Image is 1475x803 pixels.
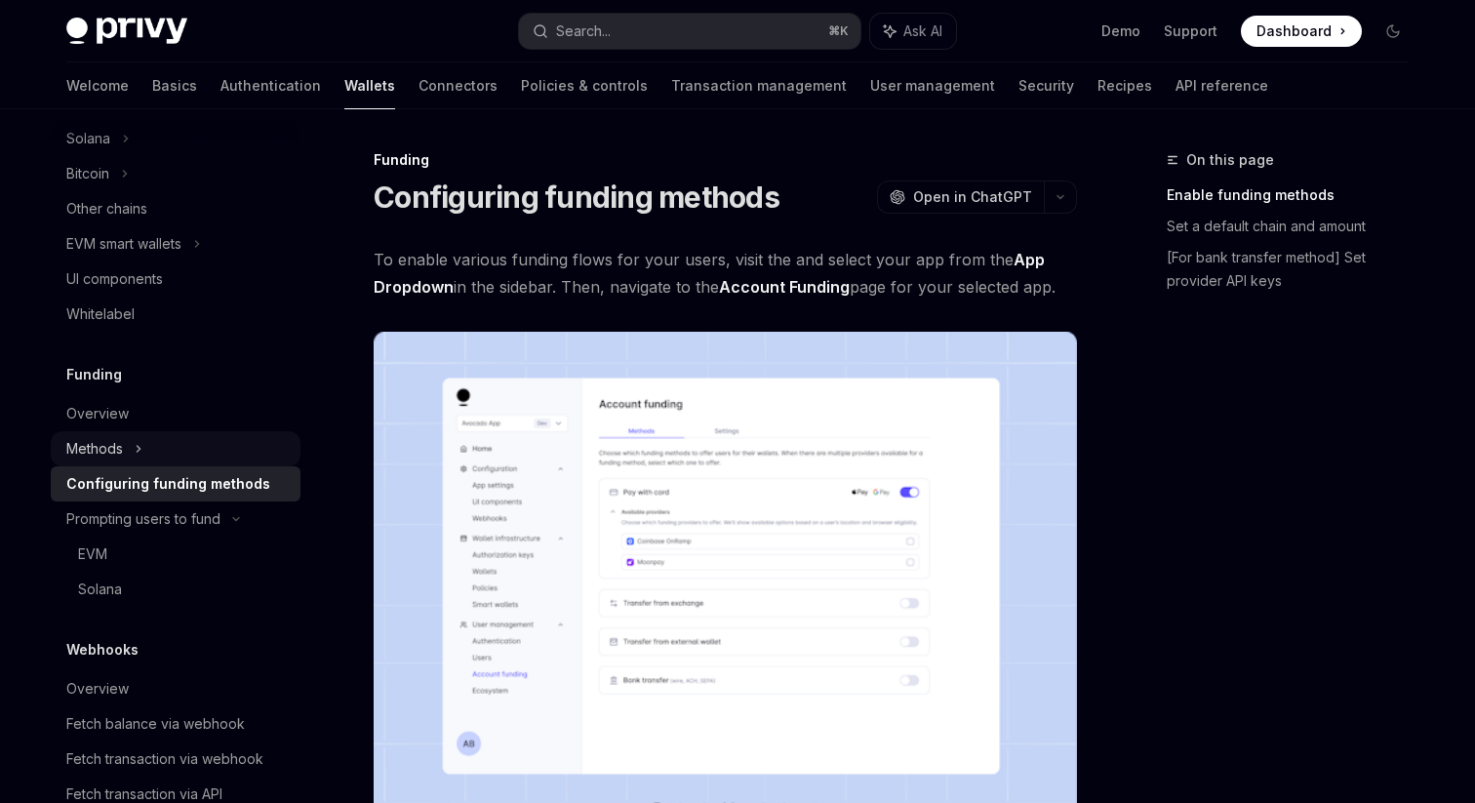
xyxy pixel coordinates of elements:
[66,267,163,291] div: UI components
[556,20,611,43] div: Search...
[828,23,849,39] span: ⌘ K
[344,62,395,109] a: Wallets
[78,542,107,566] div: EVM
[374,246,1077,301] span: To enable various funding flows for your users, visit the and select your app from the in the sid...
[1186,148,1274,172] span: On this page
[66,18,187,45] img: dark logo
[374,180,779,215] h1: Configuring funding methods
[913,187,1032,207] span: Open in ChatGPT
[1164,21,1217,41] a: Support
[51,191,300,226] a: Other chains
[220,62,321,109] a: Authentication
[66,507,220,531] div: Prompting users to fund
[51,742,300,777] a: Fetch transaction via webhook
[419,62,498,109] a: Connectors
[1241,16,1362,47] a: Dashboard
[1167,242,1424,297] a: [For bank transfer method] Set provider API keys
[66,162,109,185] div: Bitcoin
[374,150,1077,170] div: Funding
[51,297,300,332] a: Whitelabel
[66,712,245,736] div: Fetch balance via webhook
[78,578,122,601] div: Solana
[1018,62,1074,109] a: Security
[51,537,300,572] a: EVM
[66,232,181,256] div: EVM smart wallets
[152,62,197,109] a: Basics
[1101,21,1140,41] a: Demo
[1167,211,1424,242] a: Set a default chain and amount
[1256,21,1332,41] span: Dashboard
[671,62,847,109] a: Transaction management
[51,572,300,607] a: Solana
[66,638,139,662] h5: Webhooks
[66,677,129,701] div: Overview
[51,466,300,502] a: Configuring funding methods
[1167,180,1424,211] a: Enable funding methods
[66,747,263,771] div: Fetch transaction via webhook
[870,14,956,49] button: Ask AI
[51,671,300,706] a: Overview
[66,197,147,221] div: Other chains
[519,14,860,49] button: Search...⌘K
[66,62,129,109] a: Welcome
[877,181,1044,214] button: Open in ChatGPT
[719,277,850,298] a: Account Funding
[1377,16,1409,47] button: Toggle dark mode
[66,363,122,386] h5: Funding
[51,261,300,297] a: UI components
[1176,62,1268,109] a: API reference
[903,21,942,41] span: Ask AI
[51,706,300,742] a: Fetch balance via webhook
[1097,62,1152,109] a: Recipes
[66,472,270,496] div: Configuring funding methods
[521,62,648,109] a: Policies & controls
[870,62,995,109] a: User management
[66,402,129,425] div: Overview
[66,437,123,461] div: Methods
[66,302,135,326] div: Whitelabel
[51,396,300,431] a: Overview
